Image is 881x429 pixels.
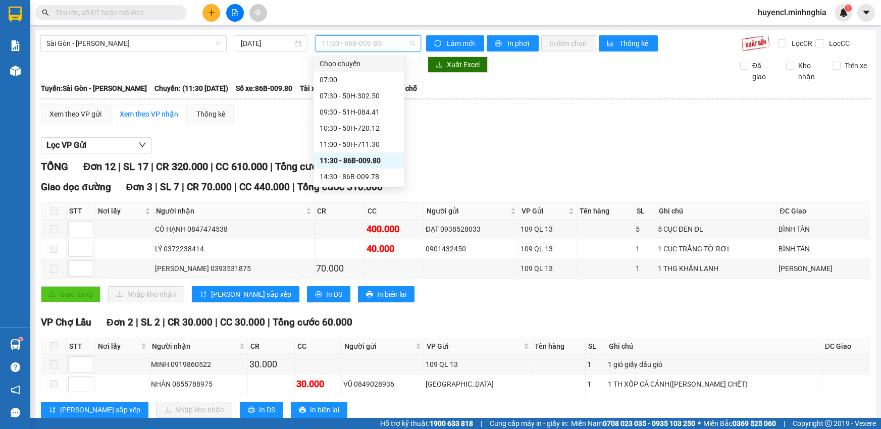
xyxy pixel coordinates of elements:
span: [PERSON_NAME] sắp xếp [211,289,291,300]
div: MINH 0919860522 [151,359,245,370]
div: 109 QL 13 [521,243,575,254]
div: Xem theo VP gửi [49,109,101,120]
span: file-add [231,9,238,16]
span: sync [434,40,443,48]
span: Đơn 3 [126,181,153,193]
span: Làm mới [447,38,476,49]
div: Chọn chuyến [320,58,398,69]
span: | [136,316,138,328]
th: STT [67,338,95,355]
th: CR [248,338,295,355]
span: CR 70.000 [187,181,232,193]
span: Tổng cước 510.000 [297,181,383,193]
th: CR [315,203,365,220]
div: 10:30 - 50H-720.12 [320,123,398,134]
span: search [42,9,49,16]
sup: 1 [845,5,852,12]
div: 11:00 - 50H-711.30 [320,139,398,150]
th: Tên hàng [532,338,586,355]
td: 109 QL 13 [519,220,577,239]
th: Ghi chú [656,203,778,220]
div: 30.000 [249,357,293,371]
span: Chuyến: (11:30 [DATE]) [154,83,228,94]
span: | [211,160,213,173]
span: Xuất Excel [447,59,480,70]
span: Số xe: 86B-009.80 [236,83,292,94]
span: Người nhận [156,205,304,217]
button: file-add [226,4,244,22]
span: Giao dọc đường [41,181,111,193]
span: sort-ascending [200,291,207,299]
button: caret-down [857,4,875,22]
span: Kho nhận [794,60,824,82]
span: Đơn 12 [83,160,116,173]
span: Đơn 2 [107,316,133,328]
div: 1 TH XỐP CÁ CẢNH([PERSON_NAME] CHẾT) [608,379,820,390]
span: | [182,181,184,193]
span: Hỗ trợ kỹ thuật: [380,418,473,429]
div: 1 [587,379,604,390]
td: 109 QL 13 [519,259,577,279]
span: | [784,418,785,429]
td: Sài Gòn [424,374,532,394]
span: CC 30.000 [220,316,265,328]
span: caret-down [862,8,871,17]
div: 109 QL 13 [426,359,530,370]
button: sort-ascending[PERSON_NAME] sắp xếp [192,286,299,302]
div: [PERSON_NAME] 0393531875 [155,263,313,274]
b: Tuyến: Sài Gòn - [PERSON_NAME] [41,84,147,92]
div: Xem theo VP nhận [120,109,178,120]
div: ĐẠT 0938528033 [426,224,517,235]
div: 109 QL 13 [521,263,575,274]
sup: 1 [19,338,22,341]
th: Tên hàng [577,203,634,220]
input: Tìm tên, số ĐT hoặc mã đơn [56,7,175,18]
div: 1 giỏ giấy dầu gió [608,359,820,370]
span: | [292,181,295,193]
span: Lọc VP Gửi [46,139,86,151]
button: plus [202,4,220,22]
span: Đã giao [748,60,779,82]
span: CR 320.000 [156,160,208,173]
div: 70.000 [316,261,363,276]
span: In DS [259,404,275,415]
span: VP Gửi [427,341,522,352]
div: 1 [587,359,604,370]
span: [PERSON_NAME] sắp xếp [60,404,140,415]
th: ĐC Giao [822,338,870,355]
button: uploadGiao hàng [41,286,100,302]
span: | [481,418,482,429]
span: download [436,61,443,69]
div: NHÂN 0855788975 [151,379,245,390]
span: SL 7 [160,181,179,193]
strong: 1900 633 818 [430,419,473,427]
div: 09:30 - 51H-084.41 [320,106,398,118]
button: aim [249,4,267,22]
div: 0901432450 [426,243,517,254]
strong: 0708 023 035 - 0935 103 250 [603,419,695,427]
div: 400.000 [367,222,422,236]
div: 1 [636,263,654,274]
img: 9k= [741,35,770,51]
div: 1 [636,243,654,254]
span: | [118,160,121,173]
div: 30.000 [296,377,340,391]
strong: 0369 525 060 [733,419,776,427]
span: In biên lai [310,404,339,415]
img: solution-icon [10,40,21,51]
span: VP Gửi [522,205,566,217]
button: printerIn phơi [487,35,539,51]
div: 14:30 - 86B-009.78 [320,171,398,182]
button: printerIn biên lai [291,402,347,418]
td: 109 QL 13 [519,239,577,259]
div: Thống kê [196,109,225,120]
div: 07:30 - 50H-302.50 [320,90,398,101]
span: Trên xe [841,60,871,71]
span: In phơi [507,38,531,49]
button: downloadNhập kho nhận [156,402,232,418]
span: Miền Nam [571,418,695,429]
div: Chọn chuyến [314,56,404,72]
span: | [234,181,237,193]
th: SL [586,338,606,355]
span: printer [315,291,322,299]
